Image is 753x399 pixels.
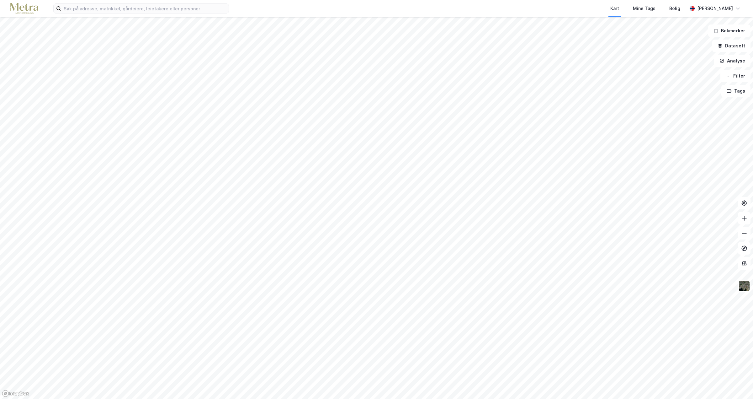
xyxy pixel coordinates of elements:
div: Kontrollprogram for chat [722,369,753,399]
img: metra-logo.256734c3b2bbffee19d4.png [10,3,38,14]
iframe: Chat Widget [722,369,753,399]
div: Mine Tags [633,5,655,12]
div: [PERSON_NAME] [697,5,733,12]
input: Søk på adresse, matrikkel, gårdeiere, leietakere eller personer [61,4,229,13]
div: Bolig [669,5,680,12]
div: Kart [610,5,619,12]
